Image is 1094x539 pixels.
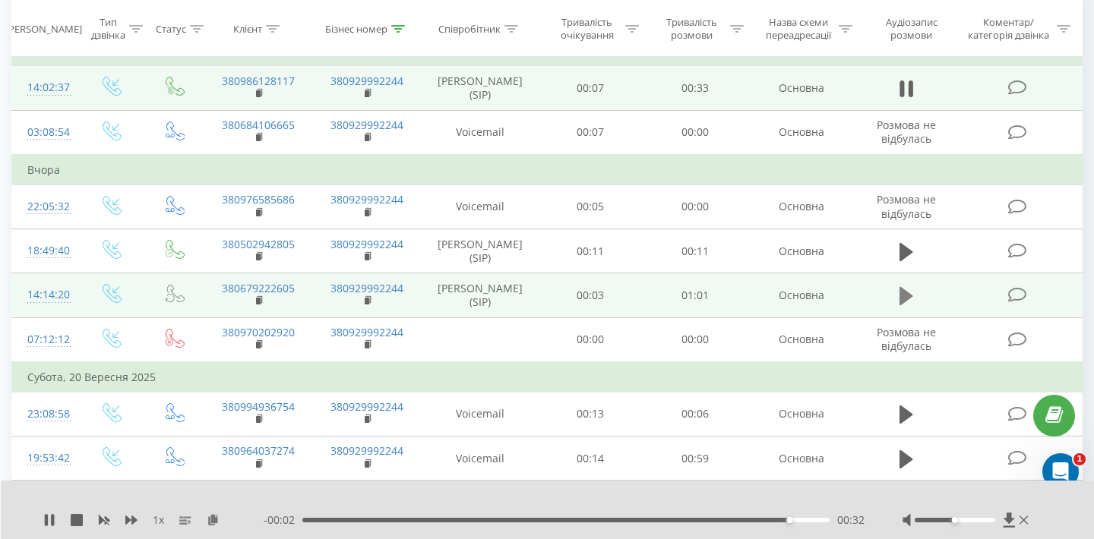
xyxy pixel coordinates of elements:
span: 1 [1073,453,1086,465]
div: 14:02:37 [27,73,64,102]
span: - 00:02 [264,512,302,528]
span: Розмова не відбулась [877,118,936,146]
a: 380970202920 [222,325,295,339]
span: Розмова не відбулась [877,325,936,353]
span: 1 x [153,512,164,528]
td: 01:01 [643,273,748,317]
a: 380929992244 [330,74,403,88]
td: 00:03 [539,273,643,317]
a: 380929992244 [330,237,403,251]
td: Voicemail [422,437,539,481]
div: Назва схеми переадресації [761,16,835,42]
a: 380502942805 [222,237,295,251]
iframe: Intercom live chat [1042,453,1079,490]
td: 00:05 [539,184,643,229]
a: 380976585686 [222,192,295,206]
td: Основна [748,110,856,155]
td: Основна [748,184,856,229]
td: 00:11 [643,229,748,273]
a: 380929992244 [330,118,403,132]
div: Аудіозапис розмови [870,16,953,42]
td: Основна [748,317,856,362]
div: Статус [156,22,186,35]
td: [PERSON_NAME] (SIP) [422,229,539,273]
td: 00:07 [539,66,643,110]
div: Тип дзвінка [91,16,125,42]
a: 380964037274 [222,443,295,458]
td: 00:59 [643,437,748,481]
td: Voicemail [422,392,539,436]
span: Розмова не відбулась [877,192,936,220]
div: Тривалість розмови [656,16,726,42]
div: 07:12:12 [27,325,64,355]
div: Бізнес номер [325,22,387,35]
td: 00:00 [643,184,748,229]
a: 380994936754 [222,399,295,414]
div: Клієнт [233,22,262,35]
td: 00:07 [539,110,643,155]
td: Основна [748,437,856,481]
span: 00:32 [837,512,865,528]
a: 380929992244 [330,443,403,458]
td: 00:33 [643,66,748,110]
td: 00:00 [643,317,748,362]
div: Accessibility label [952,517,958,523]
div: 14:14:20 [27,280,64,310]
td: Основна [748,273,856,317]
td: [PERSON_NAME] (SIP) [422,273,539,317]
div: Тривалість очікування [552,16,622,42]
a: 380929992244 [330,192,403,206]
td: Субота, 20 Вересня 2025 [12,362,1083,392]
div: 19:53:42 [27,443,64,473]
td: Voicemail [422,184,539,229]
a: 380929992244 [330,399,403,414]
div: 03:08:54 [27,118,64,147]
div: 23:08:58 [27,399,64,429]
td: Вчора [12,155,1083,185]
td: 00:00 [539,317,643,362]
td: Основна [748,229,856,273]
div: 18:49:40 [27,236,64,266]
td: 00:11 [539,229,643,273]
a: 380929992244 [330,281,403,295]
td: Основна [748,66,856,110]
div: 22:05:32 [27,192,64,222]
div: Співробітник [438,22,501,35]
div: Accessibility label [786,517,792,523]
td: 00:13 [539,392,643,436]
td: [PERSON_NAME] (SIP) [422,66,539,110]
td: Основна [748,392,856,436]
a: 380929992244 [330,325,403,339]
div: Коментар/категорія дзвінка [964,16,1053,42]
td: 00:00 [643,110,748,155]
div: [PERSON_NAME] [5,22,82,35]
td: Voicemail [422,110,539,155]
td: 00:06 [643,392,748,436]
a: 380679222605 [222,281,295,295]
a: 380986128117 [222,74,295,88]
td: 00:14 [539,437,643,481]
a: 380684106665 [222,118,295,132]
